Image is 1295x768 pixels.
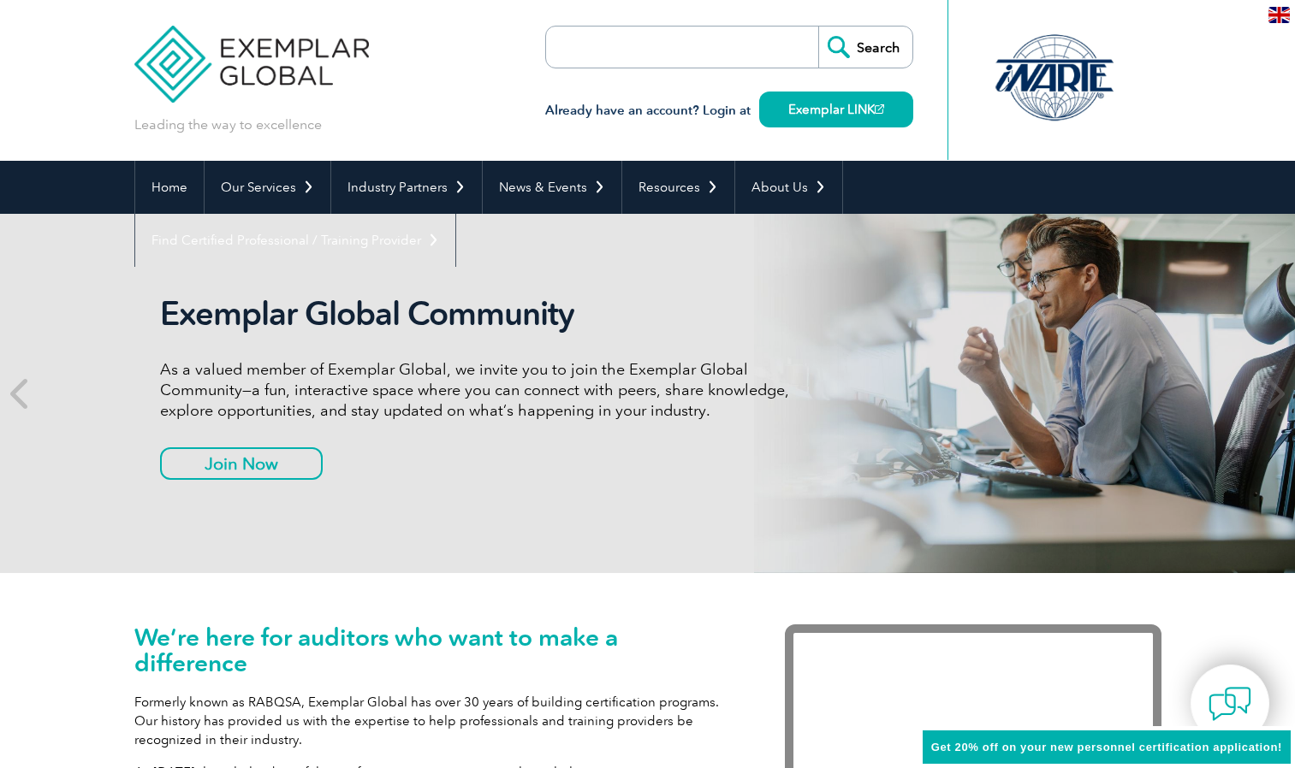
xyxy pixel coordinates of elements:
input: Search [818,27,912,68]
p: As a valued member of Exemplar Global, we invite you to join the Exemplar Global Community—a fun,... [160,359,802,421]
h1: We’re here for auditors who want to make a difference [134,624,734,676]
a: About Us [735,161,842,214]
a: Home [135,161,204,214]
a: Find Certified Professional / Training Provider [135,214,455,267]
a: Exemplar LINK [759,92,913,127]
a: Resources [622,161,734,214]
img: open_square.png [875,104,884,114]
a: News & Events [483,161,621,214]
p: Formerly known as RABQSA, Exemplar Global has over 30 years of building certification programs. O... [134,693,734,749]
h3: Already have an account? Login at [545,100,913,121]
a: Join Now [160,447,323,480]
img: en [1268,7,1290,23]
p: Leading the way to excellence [134,115,322,134]
a: Our Services [205,161,330,214]
h2: Exemplar Global Community [160,294,802,334]
span: Get 20% off on your new personnel certification application! [931,741,1282,753]
a: Industry Partners [331,161,482,214]
img: contact-chat.png [1209,682,1251,725]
